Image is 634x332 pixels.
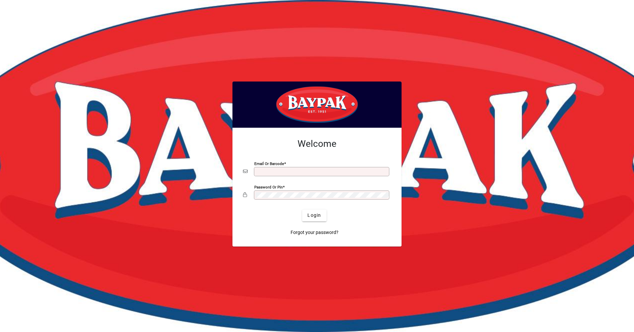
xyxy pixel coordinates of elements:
[288,227,341,239] a: Forgot your password?
[291,229,338,236] span: Forgot your password?
[254,161,284,166] mat-label: Email or Barcode
[243,138,391,149] h2: Welcome
[302,210,326,221] button: Login
[307,212,321,219] span: Login
[254,184,283,189] mat-label: Password or Pin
